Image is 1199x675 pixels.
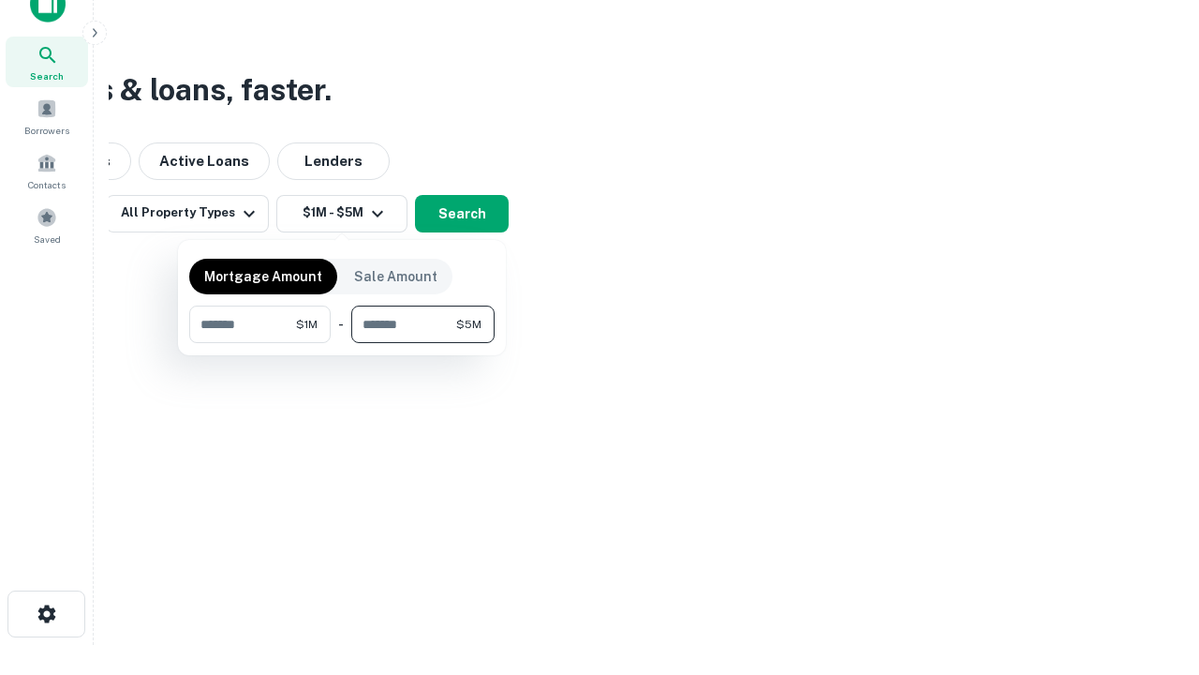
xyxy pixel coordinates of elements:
[456,316,481,333] span: $5M
[338,306,344,343] div: -
[296,316,318,333] span: $1M
[354,266,437,287] p: Sale Amount
[204,266,322,287] p: Mortgage Amount
[1105,525,1199,615] iframe: Chat Widget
